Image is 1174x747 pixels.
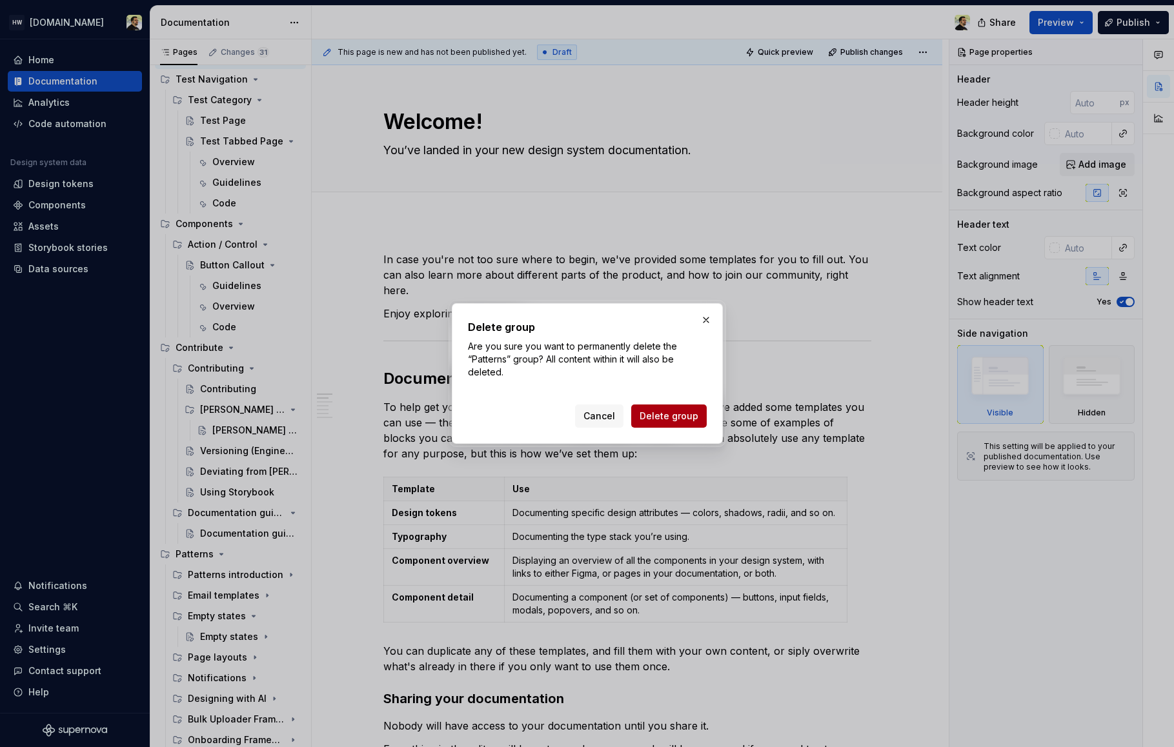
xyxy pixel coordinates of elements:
span: Delete group [640,410,698,423]
span: Cancel [583,410,615,423]
p: Are you sure you want to permanently delete the “Patterns” group? All content within it will also... [468,340,707,379]
h2: Delete group [468,319,707,335]
button: Cancel [575,404,623,428]
button: Delete group [631,404,707,428]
